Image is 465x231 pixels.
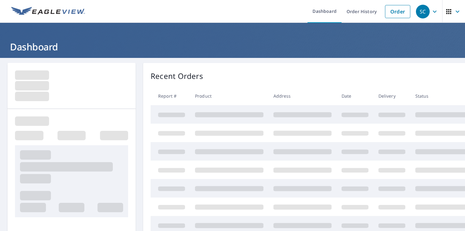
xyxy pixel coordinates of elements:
[268,87,337,105] th: Address
[416,5,430,18] div: SC
[373,87,410,105] th: Delivery
[7,40,457,53] h1: Dashboard
[385,5,410,18] a: Order
[11,7,85,16] img: EV Logo
[190,87,268,105] th: Product
[151,87,190,105] th: Report #
[151,70,203,82] p: Recent Orders
[337,87,373,105] th: Date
